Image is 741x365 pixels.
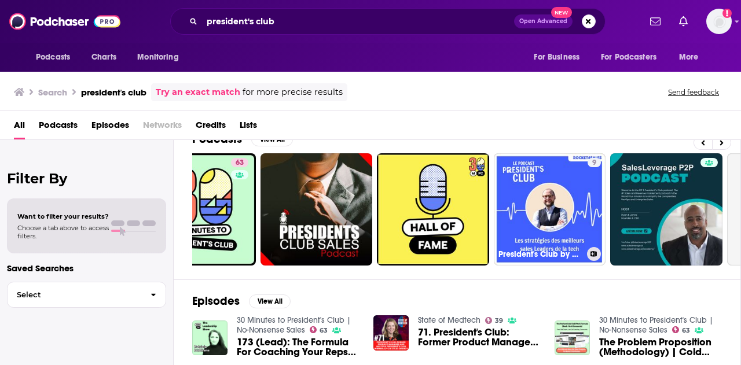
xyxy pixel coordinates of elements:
a: 9 [588,158,601,167]
span: 39 [495,318,503,323]
span: for more precise results [243,86,343,99]
span: Charts [91,49,116,65]
div: Search podcasts, credits, & more... [170,8,606,35]
span: 9 [592,157,596,169]
img: 71. President's Club: Former Product Manager and Multiple President's Club Winner Alycia Stiles G... [373,315,409,351]
span: New [551,7,572,18]
a: All [14,116,25,139]
a: 63 [672,326,691,333]
img: The Problem Proposition (Methodology) | Cold Calls to President's Club Course Preview Part 1 [555,320,590,356]
a: Show notifications dropdown [645,12,665,31]
a: 39 [485,317,504,324]
a: EpisodesView All [192,294,291,308]
a: Episodes [91,116,129,139]
a: Podcasts [39,116,78,139]
a: Try an exact match [156,86,240,99]
span: 71. President's Club: Former Product Manager and Multiple President's Club Winner [PERSON_NAME] [418,327,541,347]
span: 63 [320,328,328,333]
button: open menu [593,46,673,68]
img: 173 (Lead): The Formula For Coaching Your Reps To President's Club (Patricia DuChene @ Postal) [192,320,228,356]
h2: Filter By [7,170,166,187]
span: Choose a tab above to access filters. [17,224,109,240]
a: 63 [310,326,328,333]
a: 30 Minutes to President's Club | No-Nonsense Sales [599,315,713,335]
a: State of Medtech [418,315,480,325]
span: Networks [143,116,182,139]
a: 63 [231,158,248,167]
button: Send feedback [665,87,722,97]
span: 63 [236,157,244,169]
button: open menu [129,46,193,68]
a: Lists [240,116,257,139]
button: View All [249,294,291,308]
span: For Podcasters [601,49,656,65]
button: open menu [28,46,85,68]
svg: Add a profile image [722,9,732,18]
span: Want to filter your results? [17,212,109,220]
span: Open Advanced [519,19,567,24]
img: User Profile [706,9,732,34]
img: Podchaser - Follow, Share and Rate Podcasts [9,10,120,32]
button: Show profile menu [706,9,732,34]
h3: president's club [81,87,146,98]
span: Monitoring [137,49,178,65]
h3: Search [38,87,67,98]
a: Credits [196,116,226,139]
span: Select [8,291,141,298]
span: 173 (Lead): The Formula For Coaching Your Reps To President's Club ([PERSON_NAME] @ Postal) [237,337,360,357]
a: Charts [84,46,123,68]
h2: Episodes [192,294,240,308]
span: More [679,49,699,65]
span: Podcasts [36,49,70,65]
a: 30 Minutes to President's Club | No-Nonsense Sales [237,315,351,335]
button: open menu [526,46,594,68]
p: Saved Searches [7,263,166,274]
a: 71. President's Club: Former Product Manager and Multiple President's Club Winner Alycia Stiles G... [418,327,541,347]
span: Logged in as ABolliger [706,9,732,34]
a: The Problem Proposition (Methodology) | Cold Calls to President's Club Course Preview Part 1 [599,337,722,357]
button: Open AdvancedNew [514,14,573,28]
button: open menu [671,46,713,68]
a: Show notifications dropdown [674,12,692,31]
a: 173 (Lead): The Formula For Coaching Your Reps To President's Club (Patricia DuChene @ Postal) [237,337,360,357]
span: 63 [682,328,690,333]
a: 9President's Club by Rocket4Sales - Les Sales Leaders de la tech parlent de leurs stratégies à su... [494,153,606,266]
span: For Business [534,49,579,65]
a: 63 [144,153,256,266]
h3: President's Club by Rocket4Sales - Les Sales Leaders de la tech parlent de leurs stratégies à succès [498,249,582,259]
button: Select [7,282,166,308]
input: Search podcasts, credits, & more... [202,12,514,31]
